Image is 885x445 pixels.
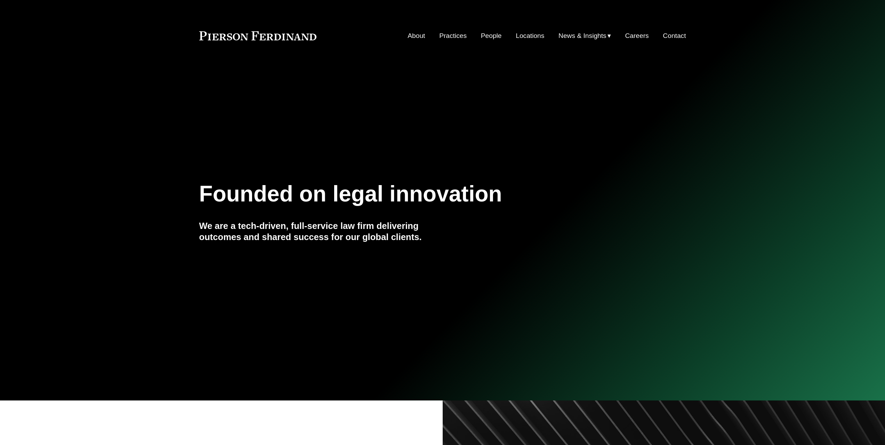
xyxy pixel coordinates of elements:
[199,220,443,243] h4: We are a tech-driven, full-service law firm delivering outcomes and shared success for our global...
[625,29,649,42] a: Careers
[516,29,544,42] a: Locations
[558,29,611,42] a: folder dropdown
[439,29,467,42] a: Practices
[408,29,425,42] a: About
[481,29,502,42] a: People
[558,30,606,42] span: News & Insights
[199,181,605,207] h1: Founded on legal innovation
[663,29,686,42] a: Contact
